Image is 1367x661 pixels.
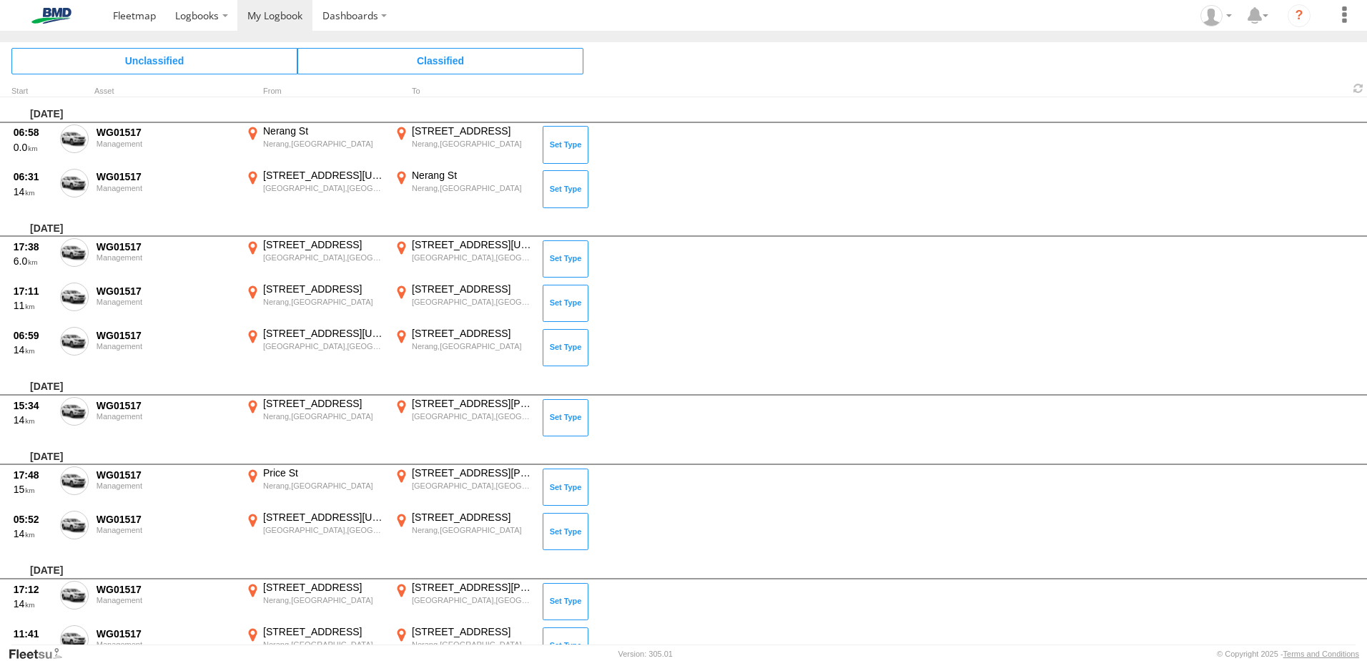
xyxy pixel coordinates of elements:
[412,139,533,149] div: Nerang,[GEOGRAPHIC_DATA]
[243,511,386,552] label: Click to View Event Location
[97,170,235,183] div: WG01517
[14,255,52,268] div: 6.0
[412,511,533,524] div: [STREET_ADDRESS]
[412,124,533,137] div: [STREET_ADDRESS]
[243,466,386,508] label: Click to View Event Location
[14,141,52,154] div: 0.0
[97,481,235,490] div: Management
[412,581,533,594] div: [STREET_ADDRESS][PERSON_NAME]
[14,8,89,24] img: bmd-logo.svg
[97,126,235,139] div: WG01517
[543,583,588,620] button: Click to Set
[543,513,588,550] button: Click to Set
[97,583,235,596] div: WG01517
[14,299,52,312] div: 11
[297,48,583,74] span: Click to view Classified Trips
[412,169,533,182] div: Nerang St
[543,285,588,322] button: Click to Set
[97,253,235,262] div: Management
[412,238,533,251] div: [STREET_ADDRESS][US_STATE]
[14,185,52,198] div: 14
[97,399,235,412] div: WG01517
[392,283,535,324] label: Click to View Event Location
[412,525,533,535] div: Nerang,[GEOGRAPHIC_DATA]
[412,253,533,263] div: [GEOGRAPHIC_DATA],[GEOGRAPHIC_DATA]
[263,139,384,149] div: Nerang,[GEOGRAPHIC_DATA]
[543,329,588,366] button: Click to Set
[263,397,384,410] div: [STREET_ADDRESS]
[263,169,384,182] div: [STREET_ADDRESS][US_STATE]
[618,650,673,658] div: Version: 305.01
[14,642,52,655] div: 1.0
[243,124,386,166] label: Click to View Event Location
[412,625,533,638] div: [STREET_ADDRESS]
[392,511,535,552] label: Click to View Event Location
[94,88,237,95] div: Asset
[97,627,235,640] div: WG01517
[263,183,384,193] div: [GEOGRAPHIC_DATA],[GEOGRAPHIC_DATA]
[543,399,588,436] button: Click to Set
[392,238,535,280] label: Click to View Event Location
[392,397,535,439] label: Click to View Event Location
[392,581,535,622] label: Click to View Event Location
[97,342,235,351] div: Management
[263,625,384,638] div: [STREET_ADDRESS]
[412,595,533,605] div: [GEOGRAPHIC_DATA],[GEOGRAPHIC_DATA]
[263,238,384,251] div: [STREET_ADDRESS]
[243,397,386,439] label: Click to View Event Location
[1350,82,1367,95] span: Refresh
[263,481,384,491] div: Nerang,[GEOGRAPHIC_DATA]
[412,397,533,410] div: [STREET_ADDRESS][PERSON_NAME]
[97,469,235,481] div: WG01517
[412,466,533,479] div: [STREET_ADDRESS][PERSON_NAME]
[14,627,52,640] div: 11:41
[97,412,235,421] div: Management
[263,283,384,295] div: [STREET_ADDRESS]
[263,341,384,351] div: [GEOGRAPHIC_DATA],[GEOGRAPHIC_DATA]
[412,640,533,650] div: Nerang,[GEOGRAPHIC_DATA]
[14,170,52,183] div: 06:31
[11,48,297,74] span: Click to view Unclassified Trips
[243,283,386,324] label: Click to View Event Location
[97,513,235,526] div: WG01517
[263,124,384,137] div: Nerang St
[263,327,384,340] div: [STREET_ADDRESS][US_STATE]
[263,581,384,594] div: [STREET_ADDRESS]
[97,526,235,534] div: Management
[1283,650,1359,658] a: Terms and Conditions
[243,88,386,95] div: From
[412,183,533,193] div: Nerang,[GEOGRAPHIC_DATA]
[14,343,52,356] div: 14
[392,124,535,166] label: Click to View Event Location
[263,525,384,535] div: [GEOGRAPHIC_DATA],[GEOGRAPHIC_DATA]
[392,466,535,508] label: Click to View Event Location
[412,327,533,340] div: [STREET_ADDRESS]
[97,298,235,306] div: Management
[412,411,533,421] div: [GEOGRAPHIC_DATA],[GEOGRAPHIC_DATA]
[543,126,588,163] button: Click to Set
[11,88,54,95] div: Click to Sort
[263,411,384,421] div: Nerang,[GEOGRAPHIC_DATA]
[14,413,52,426] div: 14
[97,139,235,148] div: Management
[263,297,384,307] div: Nerang,[GEOGRAPHIC_DATA]
[14,527,52,540] div: 14
[543,170,588,207] button: Click to Set
[1195,5,1237,26] div: Keegan Neal
[14,483,52,496] div: 15
[243,327,386,368] label: Click to View Event Location
[97,596,235,604] div: Management
[263,253,384,263] div: [GEOGRAPHIC_DATA],[GEOGRAPHIC_DATA]
[412,283,533,295] div: [STREET_ADDRESS]
[97,240,235,253] div: WG01517
[263,640,384,650] div: Nerang,[GEOGRAPHIC_DATA]
[243,169,386,210] label: Click to View Event Location
[392,169,535,210] label: Click to View Event Location
[14,329,52,342] div: 06:59
[263,595,384,605] div: Nerang,[GEOGRAPHIC_DATA]
[14,399,52,412] div: 15:34
[97,285,235,298] div: WG01517
[14,469,52,481] div: 17:48
[392,327,535,368] label: Click to View Event Location
[263,511,384,524] div: [STREET_ADDRESS][US_STATE]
